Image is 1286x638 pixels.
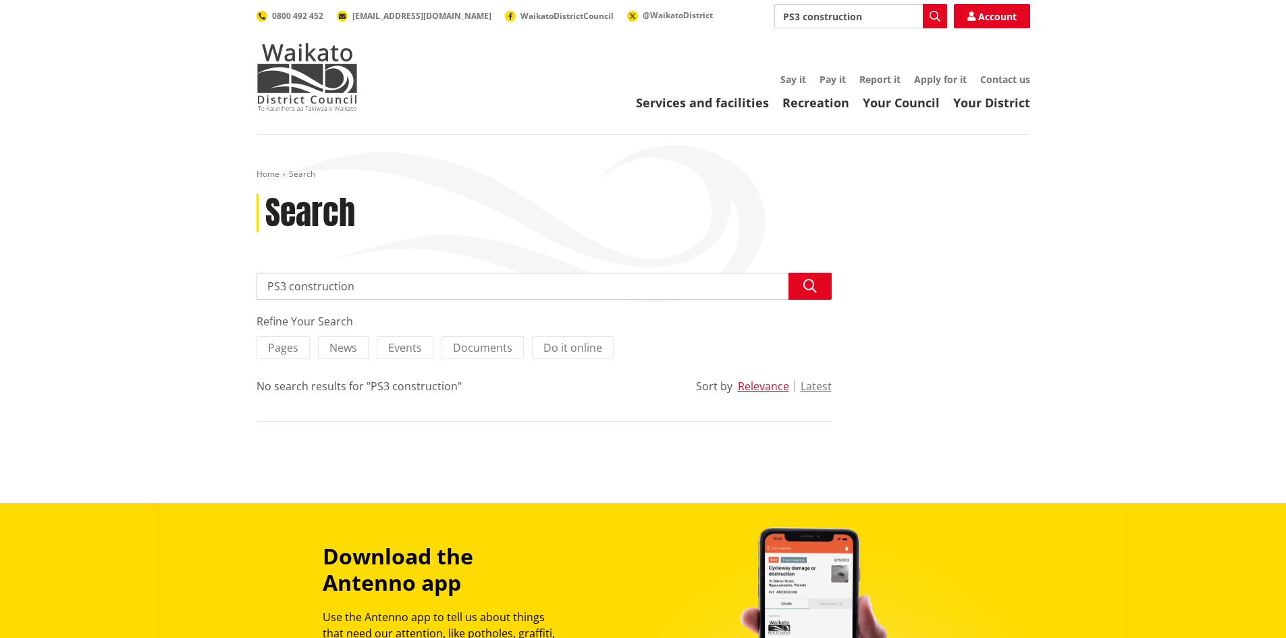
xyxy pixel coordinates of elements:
a: @WaikatoDistrict [627,9,713,21]
input: Search input [774,4,947,28]
a: 0800 492 452 [257,10,323,22]
h1: Search [265,194,355,233]
span: Pages [268,340,298,355]
a: [EMAIL_ADDRESS][DOMAIN_NAME] [337,10,491,22]
div: No search results for "PS3 construction" [257,378,462,394]
a: Say it [780,73,806,86]
div: Sort by [696,378,732,394]
span: 0800 492 452 [272,10,323,22]
h3: Download the Antenno app [323,543,567,595]
a: Report it [859,73,901,86]
input: Search input [257,273,832,300]
span: @WaikatoDistrict [643,9,713,21]
a: Your Council [863,95,940,111]
img: Waikato District Council - Te Kaunihera aa Takiwaa o Waikato [257,43,358,111]
a: Your District [953,95,1030,111]
a: Services and facilities [636,95,769,111]
span: Documents [453,340,512,355]
nav: breadcrumb [257,169,1030,180]
span: WaikatoDistrictCouncil [520,10,614,22]
a: Account [954,4,1030,28]
a: Apply for it [914,73,967,86]
span: News [329,340,357,355]
a: Recreation [782,95,849,111]
span: Do it online [543,340,602,355]
span: Events [388,340,422,355]
span: Search [289,168,315,180]
a: Contact us [980,73,1030,86]
div: Refine Your Search [257,313,832,329]
a: Pay it [820,73,846,86]
span: [EMAIL_ADDRESS][DOMAIN_NAME] [352,10,491,22]
a: WaikatoDistrictCouncil [505,10,614,22]
a: Home [257,168,279,180]
button: Relevance [738,380,789,392]
button: Latest [801,380,832,392]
